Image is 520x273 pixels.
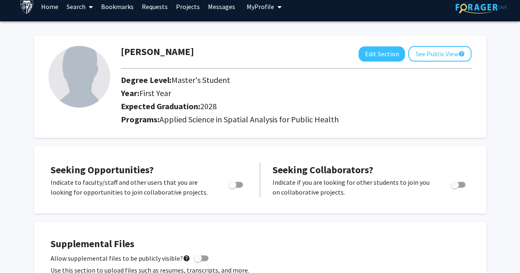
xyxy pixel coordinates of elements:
mat-icon: help [183,253,190,263]
iframe: Chat [6,236,35,267]
span: Applied Science in Spatial Analysis for Public Health [159,114,339,124]
div: Toggle [447,177,470,190]
button: Edit Section [358,46,405,62]
span: 2028 [200,101,217,111]
h2: Programs: [121,115,471,124]
span: My Profile [247,2,274,11]
p: Indicate if you are looking for other students to join you on collaborative projects. [273,177,435,197]
h1: [PERSON_NAME] [121,46,194,58]
span: Seeking Collaborators? [273,163,373,176]
span: Allow supplemental files to be publicly visible? [51,253,190,263]
span: Seeking Opportunities? [51,163,154,176]
h4: Supplemental Files [51,238,470,250]
h2: Expected Graduation: [121,101,401,111]
div: Toggle [225,177,247,190]
p: Indicate to faculty/staff and other users that you are looking for opportunities to join collabor... [51,177,213,197]
h2: Year: [121,88,401,98]
h2: Degree Level: [121,75,401,85]
span: First Year [139,88,171,98]
mat-icon: help [458,49,465,59]
img: ForagerOne Logo [455,1,507,14]
span: Master's Student [171,75,230,85]
button: See Public View [408,46,471,62]
img: Profile Picture [49,46,110,108]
